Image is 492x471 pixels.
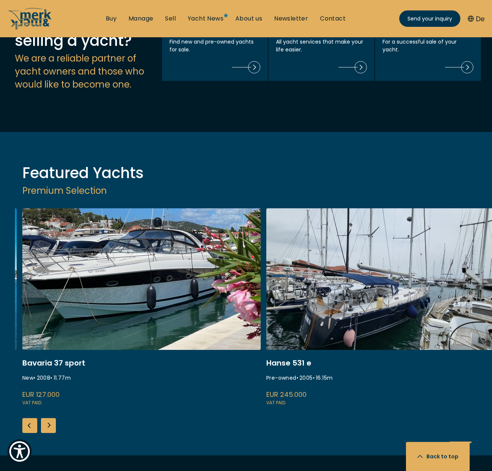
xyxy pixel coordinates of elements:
a: Sell [165,15,176,23]
a: Send your inquiry [399,10,460,27]
a: Yacht News [188,15,223,23]
a: / [7,23,52,32]
button: Show Accessibility Preferences [7,439,32,464]
p: All yacht services that make your life easier. [276,38,367,54]
img: Buy [232,61,260,73]
button: Back to top [406,442,470,471]
a: Contact [320,15,346,23]
div: Previous slide [22,418,37,433]
a: Manage [128,15,153,23]
span: Send your inquiry [407,15,452,23]
a: Newsletter [274,15,308,23]
a: Buy [106,15,117,23]
img: Manage [339,61,367,73]
p: For a successful sale of your yacht. [383,38,473,54]
a: marco polo bavaria 37 [22,208,261,407]
p: Find new and pre-owned yachts for sale. [169,38,260,54]
div: Next slide [41,418,56,433]
button: De [468,14,485,24]
a: About us [235,15,262,23]
h4: We are a reliable partner of yacht owners and those who would like to become one. [15,52,162,91]
img: Sell [445,61,473,73]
